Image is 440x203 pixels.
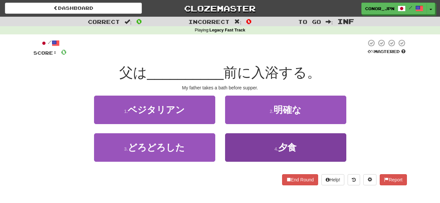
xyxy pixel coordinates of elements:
button: 4.夕食 [225,133,346,162]
small: 4 . [275,146,278,152]
span: 父は [119,65,147,80]
span: 0 % [368,49,374,54]
button: Help! [321,174,345,185]
div: / [33,39,67,47]
a: Dashboard [5,3,142,14]
span: Incorrect [188,18,230,25]
small: 3 . [124,146,128,152]
span: To go [298,18,321,25]
span: 夕食 [278,142,297,153]
span: 0 [246,17,252,25]
span: Correct [88,18,120,25]
small: 2 . [270,109,274,114]
button: 3.どろどろした [94,133,215,162]
small: 1 . [124,109,128,114]
span: 明確な [274,105,301,115]
span: ベジタリアン [128,105,185,115]
div: My father takes a bath before supper. [33,84,407,91]
a: Conor_JPN / [361,3,427,14]
span: __________ [147,65,224,80]
div: Mastered [366,49,407,55]
strong: Legacy Fast Track [209,28,245,32]
span: 前に入浴する。 [223,65,321,80]
span: Score: [33,50,57,56]
button: 1.ベジタリアン [94,96,215,124]
span: 0 [61,48,67,56]
button: Round history (alt+y) [348,174,360,185]
button: 2.明確な [225,96,346,124]
a: Clozemaster [152,3,289,14]
button: Report [380,174,407,185]
span: 0 [136,17,142,25]
span: : [326,19,333,25]
span: / [409,5,412,10]
span: Inf [337,17,354,25]
span: Conor_JPN [365,6,394,11]
span: どろどろした [128,142,185,153]
button: End Round [282,174,318,185]
span: : [124,19,132,25]
span: : [234,19,241,25]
